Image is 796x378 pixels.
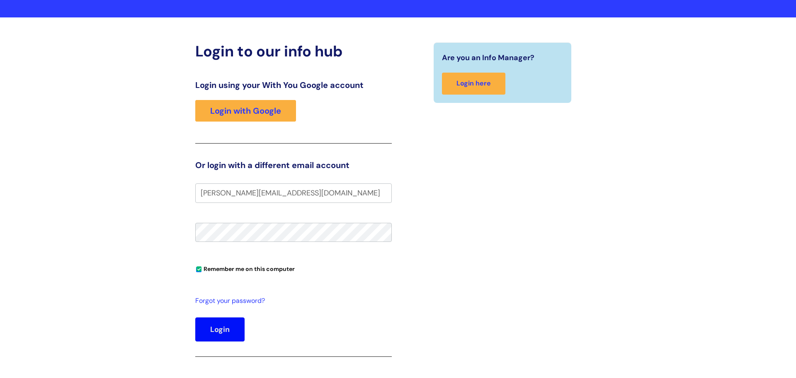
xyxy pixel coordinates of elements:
h3: Login using your With You Google account [195,80,392,90]
button: Login [195,317,245,341]
a: Login with Google [195,100,296,122]
span: Are you an Info Manager? [442,51,534,64]
a: Forgot your password? [195,295,388,307]
a: Login here [442,73,505,95]
h2: Login to our info hub [195,42,392,60]
input: Remember me on this computer [196,267,201,272]
h3: Or login with a different email account [195,160,392,170]
label: Remember me on this computer [195,263,295,273]
input: Your e-mail address [195,183,392,202]
div: You can uncheck this option if you're logging in from a shared device [195,262,392,275]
